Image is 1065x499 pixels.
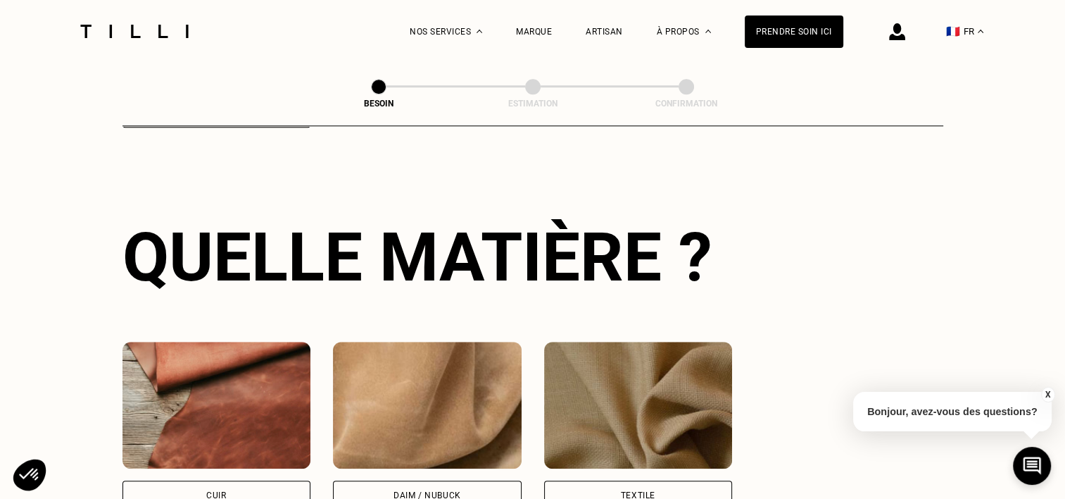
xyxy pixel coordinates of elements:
div: Quelle matière ? [122,218,943,297]
img: Menu déroulant [477,30,482,33]
div: Confirmation [616,99,757,109]
img: Tilli retouche vos vêtements en Cuir [122,342,311,469]
button: X [1040,387,1054,402]
div: Besoin [308,99,449,109]
span: 🇫🇷 [946,25,960,38]
img: menu déroulant [978,30,983,33]
a: Artisan [586,27,623,37]
img: Menu déroulant à propos [705,30,711,33]
p: Bonjour, avez-vous des questions? [853,392,1052,431]
img: Tilli retouche vos vêtements en Daim / Nubuck [333,342,522,469]
a: Marque [516,27,552,37]
img: Logo du service de couturière Tilli [75,25,194,38]
img: icône connexion [889,23,905,40]
img: Tilli retouche vos vêtements en Textile [544,342,733,469]
div: Estimation [462,99,603,109]
a: Prendre soin ici [745,16,843,48]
